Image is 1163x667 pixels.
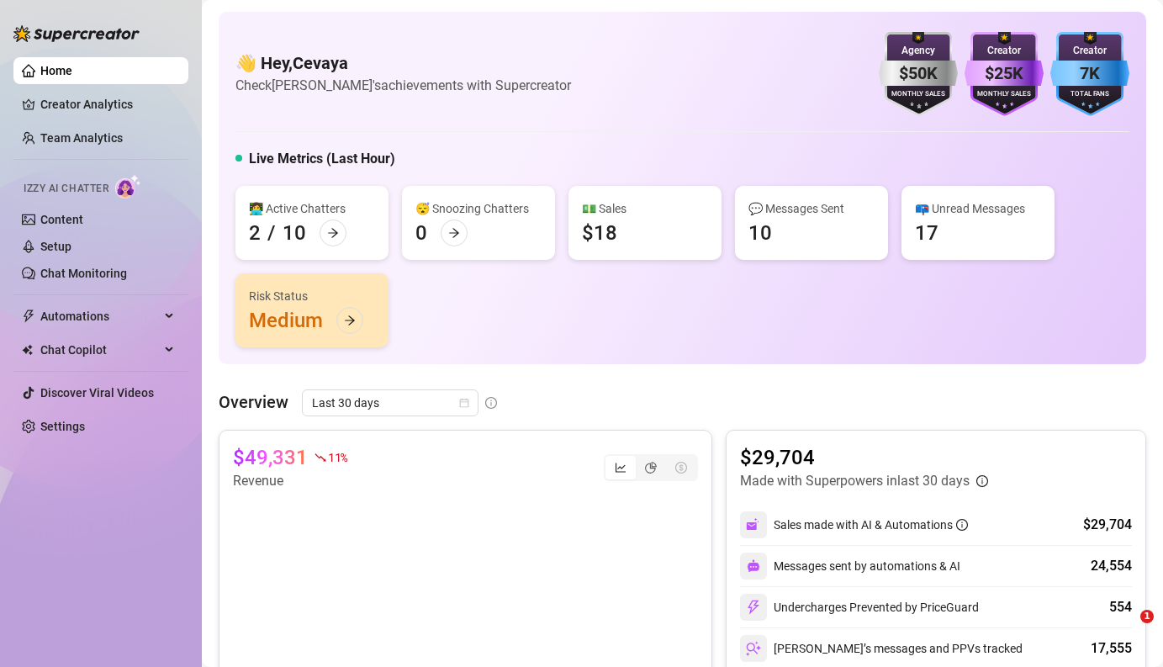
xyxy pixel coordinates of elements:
[485,397,497,409] span: info-circle
[746,641,761,656] img: svg%3e
[740,635,1023,662] div: [PERSON_NAME]’s messages and PPVs tracked
[233,444,308,471] article: $49,331
[22,310,35,323] span: thunderbolt
[312,390,468,416] span: Last 30 days
[965,61,1044,87] div: $25K
[879,43,958,59] div: Agency
[965,89,1044,100] div: Monthly Sales
[249,149,395,169] h5: Live Metrics (Last Hour)
[1050,43,1129,59] div: Creator
[1091,556,1132,576] div: 24,554
[1050,89,1129,100] div: Total Fans
[1050,32,1129,116] img: blue-badge-DgoSNQY1.svg
[40,131,123,145] a: Team Analytics
[746,600,761,615] img: svg%3e
[219,389,288,415] article: Overview
[1140,610,1154,623] span: 1
[415,220,427,246] div: 0
[40,240,71,253] a: Setup
[40,386,154,400] a: Discover Viral Videos
[879,32,958,116] img: silver-badge-roxG0hHS.svg
[115,174,141,199] img: AI Chatter
[283,220,306,246] div: 10
[1050,61,1129,87] div: 7K
[13,25,140,42] img: logo-BBDzfeDw.svg
[315,452,326,463] span: fall
[748,220,772,246] div: 10
[40,267,127,280] a: Chat Monitoring
[956,519,968,531] span: info-circle
[915,220,938,246] div: 17
[747,559,760,573] img: svg%3e
[328,449,347,465] span: 11 %
[459,398,469,408] span: calendar
[915,199,1041,218] div: 📪 Unread Messages
[415,199,542,218] div: 😴 Snoozing Chatters
[249,287,375,305] div: Risk Status
[740,471,970,491] article: Made with Superpowers in last 30 days
[675,462,687,474] span: dollar-circle
[40,91,175,118] a: Creator Analytics
[40,213,83,226] a: Content
[448,227,460,239] span: arrow-right
[1083,515,1132,535] div: $29,704
[1091,638,1132,659] div: 17,555
[774,516,968,534] div: Sales made with AI & Automations
[233,471,347,491] article: Revenue
[604,454,698,481] div: segmented control
[24,181,108,197] span: Izzy AI Chatter
[327,227,339,239] span: arrow-right
[1109,597,1132,617] div: 554
[249,220,261,246] div: 2
[879,89,958,100] div: Monthly Sales
[740,594,979,621] div: Undercharges Prevented by PriceGuard
[249,199,375,218] div: 👩‍💻 Active Chatters
[582,220,617,246] div: $18
[22,344,33,356] img: Chat Copilot
[40,336,160,363] span: Chat Copilot
[235,51,571,75] h4: 👋 Hey, Cevaya
[879,61,958,87] div: $50K
[740,553,960,580] div: Messages sent by automations & AI
[615,462,626,474] span: line-chart
[748,199,875,218] div: 💬 Messages Sent
[976,475,988,487] span: info-circle
[344,315,356,326] span: arrow-right
[965,32,1044,116] img: purple-badge-B9DA21FR.svg
[40,303,160,330] span: Automations
[746,517,761,532] img: svg%3e
[40,420,85,433] a: Settings
[235,75,571,96] article: Check [PERSON_NAME]'s achievements with Supercreator
[740,444,988,471] article: $29,704
[582,199,708,218] div: 💵 Sales
[965,43,1044,59] div: Creator
[645,462,657,474] span: pie-chart
[1106,610,1146,650] iframe: Intercom live chat
[40,64,72,77] a: Home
